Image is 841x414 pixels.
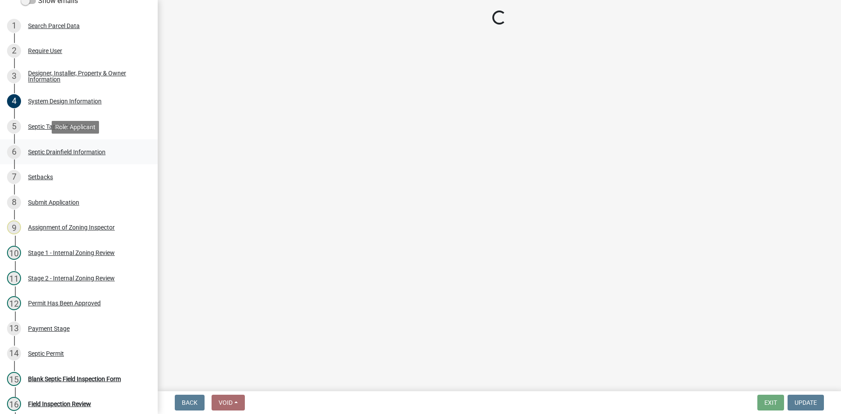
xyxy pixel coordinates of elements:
div: System Design Information [28,98,102,104]
span: Back [182,399,198,406]
div: Submit Application [28,199,79,205]
button: Update [788,395,824,410]
div: Role: Applicant [52,121,99,134]
div: 16 [7,397,21,411]
div: 12 [7,296,21,310]
div: 8 [7,195,21,209]
button: Back [175,395,205,410]
div: Field Inspection Review [28,401,91,407]
div: Blank Septic Field Inspection Form [28,376,121,382]
div: 13 [7,322,21,336]
div: Stage 2 - Internal Zoning Review [28,275,115,281]
div: Assignment of Zoning Inspector [28,224,115,230]
div: 9 [7,220,21,234]
div: 3 [7,69,21,83]
span: Void [219,399,233,406]
div: Septic Drainfield Information [28,149,106,155]
div: Stage 1 - Internal Zoning Review [28,250,115,256]
div: 15 [7,372,21,386]
button: Void [212,395,245,410]
div: 11 [7,271,21,285]
div: Search Parcel Data [28,23,80,29]
div: Require User [28,48,62,54]
div: Septic Tank Information [28,124,93,130]
div: 14 [7,347,21,361]
button: Exit [757,395,784,410]
div: Payment Stage [28,326,70,332]
div: Permit Has Been Approved [28,300,101,306]
div: Septic Permit [28,350,64,357]
div: Setbacks [28,174,53,180]
div: Designer, Installer, Property & Owner Information [28,70,144,82]
div: 7 [7,170,21,184]
div: 2 [7,44,21,58]
div: 5 [7,120,21,134]
div: 4 [7,94,21,108]
div: 6 [7,145,21,159]
span: Update [795,399,817,406]
div: 1 [7,19,21,33]
div: 10 [7,246,21,260]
